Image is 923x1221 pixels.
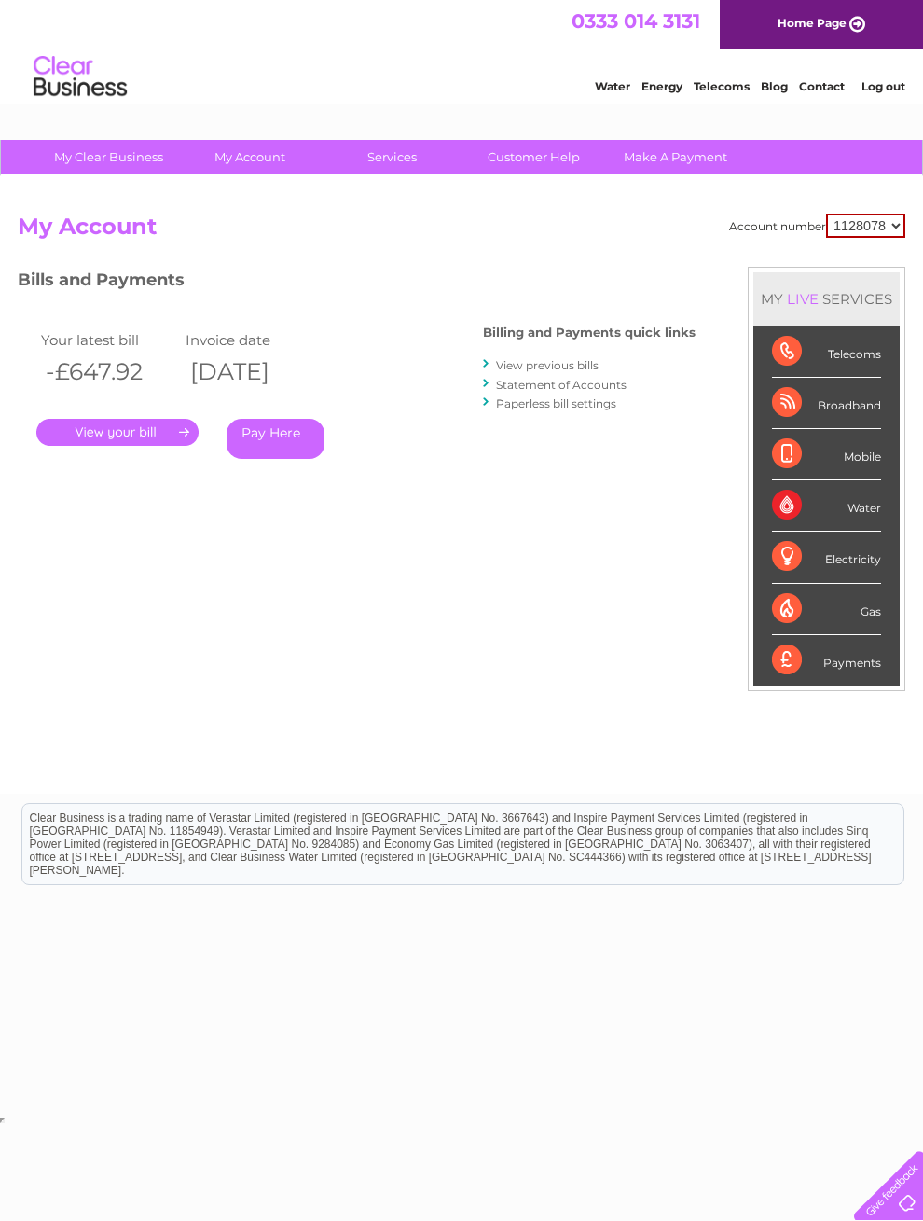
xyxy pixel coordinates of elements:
[599,140,752,174] a: Make A Payment
[18,267,696,299] h3: Bills and Payments
[772,429,881,480] div: Mobile
[861,79,905,93] a: Log out
[496,396,616,410] a: Paperless bill settings
[315,140,469,174] a: Services
[772,532,881,583] div: Electricity
[694,79,750,93] a: Telecoms
[783,290,822,308] div: LIVE
[36,327,181,353] td: Your latest bill
[772,378,881,429] div: Broadband
[457,140,611,174] a: Customer Help
[496,378,627,392] a: Statement of Accounts
[483,326,696,340] h4: Billing and Payments quick links
[641,79,682,93] a: Energy
[572,9,700,33] a: 0333 014 3131
[22,10,903,90] div: Clear Business is a trading name of Verastar Limited (registered in [GEOGRAPHIC_DATA] No. 3667643...
[36,353,181,391] th: -£647.92
[32,140,186,174] a: My Clear Business
[595,79,630,93] a: Water
[36,419,199,446] a: .
[772,584,881,635] div: Gas
[772,326,881,378] div: Telecoms
[181,327,325,353] td: Invoice date
[173,140,327,174] a: My Account
[772,480,881,532] div: Water
[227,419,324,459] a: Pay Here
[729,214,905,238] div: Account number
[753,272,900,326] div: MY SERVICES
[18,214,905,249] h2: My Account
[33,49,128,105] img: logo.png
[799,79,845,93] a: Contact
[496,358,599,372] a: View previous bills
[761,79,788,93] a: Blog
[772,635,881,686] div: Payments
[181,353,325,391] th: [DATE]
